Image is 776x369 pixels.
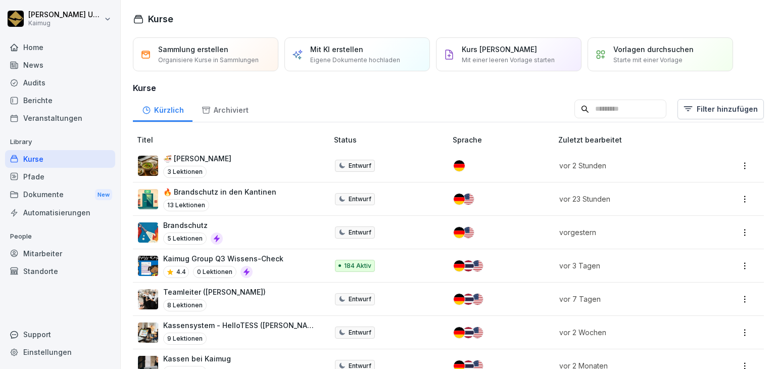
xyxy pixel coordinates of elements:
p: Entwurf [349,328,371,337]
p: 9 Lektionen [163,333,207,345]
img: us.svg [463,194,474,205]
img: th.svg [463,260,474,271]
img: de.svg [454,160,465,171]
p: Kassensystem - HelloTESS ([PERSON_NAME]) [163,320,318,331]
img: de.svg [454,327,465,338]
p: Library [5,134,115,150]
img: nu7qc8ifpiqoep3oh7gb21uj.png [138,189,158,209]
p: Teamleiter ([PERSON_NAME]) [163,287,266,297]
p: vor 7 Tagen [559,294,699,304]
div: New [95,189,112,201]
a: Veranstaltungen [5,109,115,127]
div: Dokumente [5,186,115,204]
p: Starte mit einer Vorlage [613,56,683,65]
img: de.svg [454,194,465,205]
div: Support [5,326,115,343]
img: de.svg [454,227,465,238]
a: DokumenteNew [5,186,115,204]
p: 8 Lektionen [163,299,207,311]
a: Berichte [5,91,115,109]
img: us.svg [472,327,483,338]
a: Automatisierungen [5,204,115,221]
p: 13 Lektionen [163,199,209,211]
p: Vorlagen durchsuchen [613,44,694,55]
p: vor 2 Stunden [559,160,699,171]
p: Mit einer leeren Vorlage starten [462,56,555,65]
img: de.svg [454,260,465,271]
img: de.svg [454,294,465,305]
img: b0iy7e1gfawqjs4nezxuanzk.png [138,222,158,243]
p: Entwurf [349,228,371,237]
h1: Kurse [148,12,173,26]
img: k4tsflh0pn5eas51klv85bn1.png [138,322,158,343]
p: People [5,228,115,245]
p: Zuletzt bearbeitet [558,134,711,145]
p: Sammlung erstellen [158,44,228,55]
a: Archiviert [192,96,257,122]
p: 5 Lektionen [163,233,207,245]
a: Kurse [5,150,115,168]
a: Pfade [5,168,115,186]
p: vor 2 Wochen [559,327,699,338]
img: th.svg [463,294,474,305]
h3: Kurse [133,82,764,94]
p: 3 Lektionen [163,166,207,178]
p: Sprache [453,134,554,145]
p: Brandschutz [163,220,223,230]
img: us.svg [463,227,474,238]
p: Eigene Dokumente hochladen [310,56,400,65]
a: News [5,56,115,74]
p: Titel [137,134,330,145]
p: 184 Aktiv [344,261,371,270]
p: Entwurf [349,295,371,304]
img: us.svg [472,294,483,305]
p: vor 23 Stunden [559,194,699,204]
img: us.svg [472,260,483,271]
a: Kürzlich [133,96,192,122]
p: Kaimug Group Q3 Wissens-Check [163,253,283,264]
img: kcbrm6dpgkna49ar91ez3gqo.png [138,156,158,176]
p: 0 Lektionen [193,266,236,278]
p: vorgestern [559,227,699,238]
a: Audits [5,74,115,91]
p: Organisiere Kurse in Sammlungen [158,56,259,65]
a: Mitarbeiter [5,245,115,262]
button: Filter hinzufügen [677,99,764,119]
p: Mit KI erstellen [310,44,363,55]
p: 🍜 [PERSON_NAME] [163,153,231,164]
p: Kaimug [28,20,102,27]
p: [PERSON_NAME] Ungewitter [28,11,102,19]
p: Kurs [PERSON_NAME] [462,44,537,55]
a: Home [5,38,115,56]
a: Standorte [5,262,115,280]
a: Einstellungen [5,343,115,361]
img: th.svg [463,327,474,338]
p: 4.4 [176,267,186,276]
img: pytyph5pk76tu4q1kwztnixg.png [138,289,158,309]
p: 🔥 Brandschutz in den Kantinen [163,187,276,197]
img: e5wlzal6fzyyu8pkl39fd17k.png [138,256,158,276]
p: Entwurf [349,195,371,204]
p: vor 3 Tagen [559,260,699,271]
p: Kassen bei Kaimug [163,353,231,364]
p: Status [334,134,449,145]
p: Entwurf [349,161,371,170]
